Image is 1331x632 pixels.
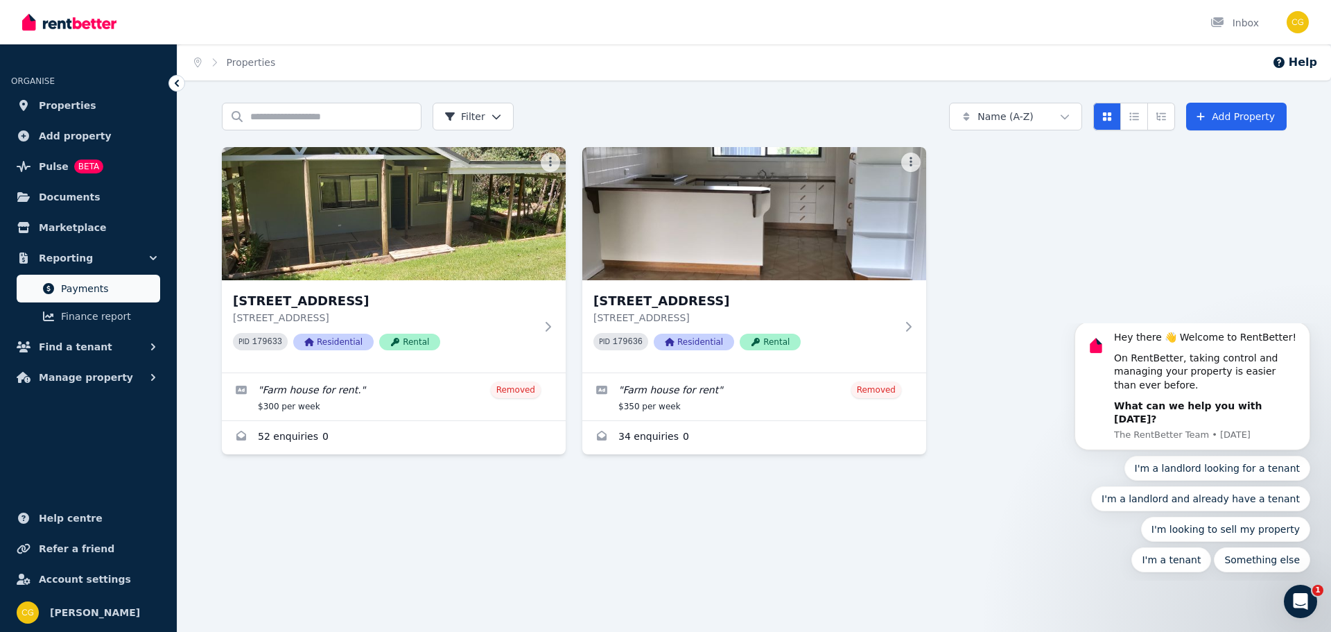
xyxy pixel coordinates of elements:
div: Hey there 👋 Welcome to RentBetter! [60,8,246,22]
h3: [STREET_ADDRESS] [593,291,896,311]
iframe: Intercom live chat [1284,585,1317,618]
a: Properties [11,92,166,119]
span: Payments [61,280,155,297]
img: 144 Cudgel Road, Yanco [582,147,926,280]
a: Edit listing: Farm house for rent [582,373,926,420]
span: BETA [74,160,103,173]
button: Manage property [11,364,166,391]
small: PID [238,338,250,345]
a: Refer a friend [11,535,166,563]
a: Payments [17,275,160,302]
p: [STREET_ADDRESS] [593,311,896,325]
img: 128 Cudgel Road, Yanco [222,147,566,280]
span: Add property [39,128,112,144]
div: Message content [60,8,246,103]
button: More options [541,153,560,172]
span: Documents [39,189,101,205]
span: Finance report [61,308,155,325]
span: [PERSON_NAME] [50,604,140,621]
span: Find a tenant [39,339,112,355]
div: Quick reply options [21,133,256,249]
a: Marketplace [11,214,166,241]
nav: Breadcrumb [177,44,292,80]
p: [STREET_ADDRESS] [233,311,535,325]
span: Refer a friend [39,540,114,557]
button: Help [1272,54,1317,71]
img: RentBetter [22,12,116,33]
span: Reporting [39,250,93,266]
a: 144 Cudgel Road, Yanco[STREET_ADDRESS][STREET_ADDRESS]PID 179636ResidentialRental [582,147,926,373]
button: Quick reply: I'm a tenant [78,224,157,249]
iframe: Intercom notifications message [1054,323,1331,581]
img: Chris George [1287,11,1309,33]
button: Quick reply: Something else [160,224,256,249]
b: What can we help you with [DATE]? [60,77,208,102]
button: Expanded list view [1147,103,1175,130]
a: Properties [227,57,276,68]
button: Quick reply: I'm a landlord looking for a tenant [71,133,257,157]
code: 179636 [613,337,643,347]
span: Manage property [39,369,133,386]
a: 128 Cudgel Road, Yanco[STREET_ADDRESS][STREET_ADDRESS]PID 179633ResidentialRental [222,147,566,373]
div: On RentBetter, taking control and managing your property is easier than ever before. [60,28,246,69]
span: Residential [654,334,734,350]
span: Residential [293,334,374,350]
a: Documents [11,183,166,211]
small: PID [599,338,610,345]
span: Marketplace [39,219,106,236]
span: Name (A-Z) [977,110,1034,123]
button: Compact list view [1120,103,1148,130]
a: Enquiries for 128 Cudgel Road, Yanco [222,421,566,454]
button: Reporting [11,244,166,272]
a: Help centre [11,504,166,532]
span: Properties [39,97,96,114]
button: More options [901,153,921,172]
span: Filter [444,110,485,123]
button: Card view [1093,103,1121,130]
a: PulseBETA [11,153,166,180]
img: Chris George [17,601,39,624]
span: ORGANISE [11,76,55,86]
a: Enquiries for 144 Cudgel Road, Yanco [582,421,926,454]
button: Quick reply: I'm a landlord and already have a tenant [37,163,256,188]
span: Pulse [39,158,69,175]
span: 1 [1312,585,1323,596]
a: Add Property [1186,103,1287,130]
code: 179633 [252,337,282,347]
span: Account settings [39,571,131,588]
span: Help centre [39,510,103,527]
span: Rental [740,334,801,350]
button: Name (A-Z) [949,103,1082,130]
button: Find a tenant [11,333,166,361]
button: Quick reply: I'm looking to sell my property [87,194,256,219]
div: Inbox [1210,16,1259,30]
span: Rental [379,334,440,350]
a: Finance report [17,302,160,330]
a: Edit listing: Farm house for rent. [222,373,566,420]
button: Filter [433,103,514,130]
img: Profile image for The RentBetter Team [31,11,53,33]
a: Account settings [11,565,166,593]
a: Add property [11,122,166,150]
p: Message from The RentBetter Team, sent 1d ago [60,105,246,118]
div: View options [1093,103,1175,130]
h3: [STREET_ADDRESS] [233,291,535,311]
